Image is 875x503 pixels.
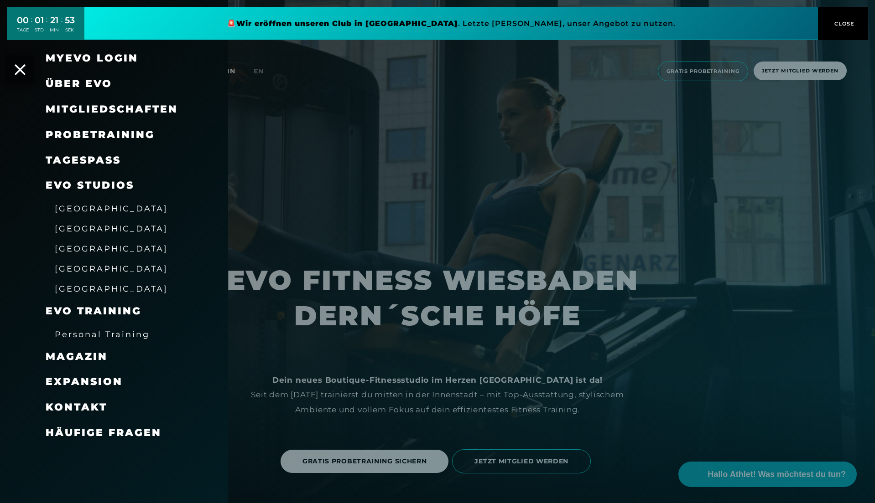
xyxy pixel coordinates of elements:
[832,20,854,28] span: CLOSE
[50,14,59,27] div: 21
[61,15,62,39] div: :
[65,27,75,33] div: SEK
[35,14,44,27] div: 01
[65,14,75,27] div: 53
[818,7,868,40] button: CLOSE
[46,52,138,64] a: MyEVO Login
[46,15,47,39] div: :
[46,77,112,90] span: Über EVO
[31,15,32,39] div: :
[35,27,44,33] div: STD
[50,27,59,33] div: MIN
[17,14,29,27] div: 00
[17,27,29,33] div: TAGE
